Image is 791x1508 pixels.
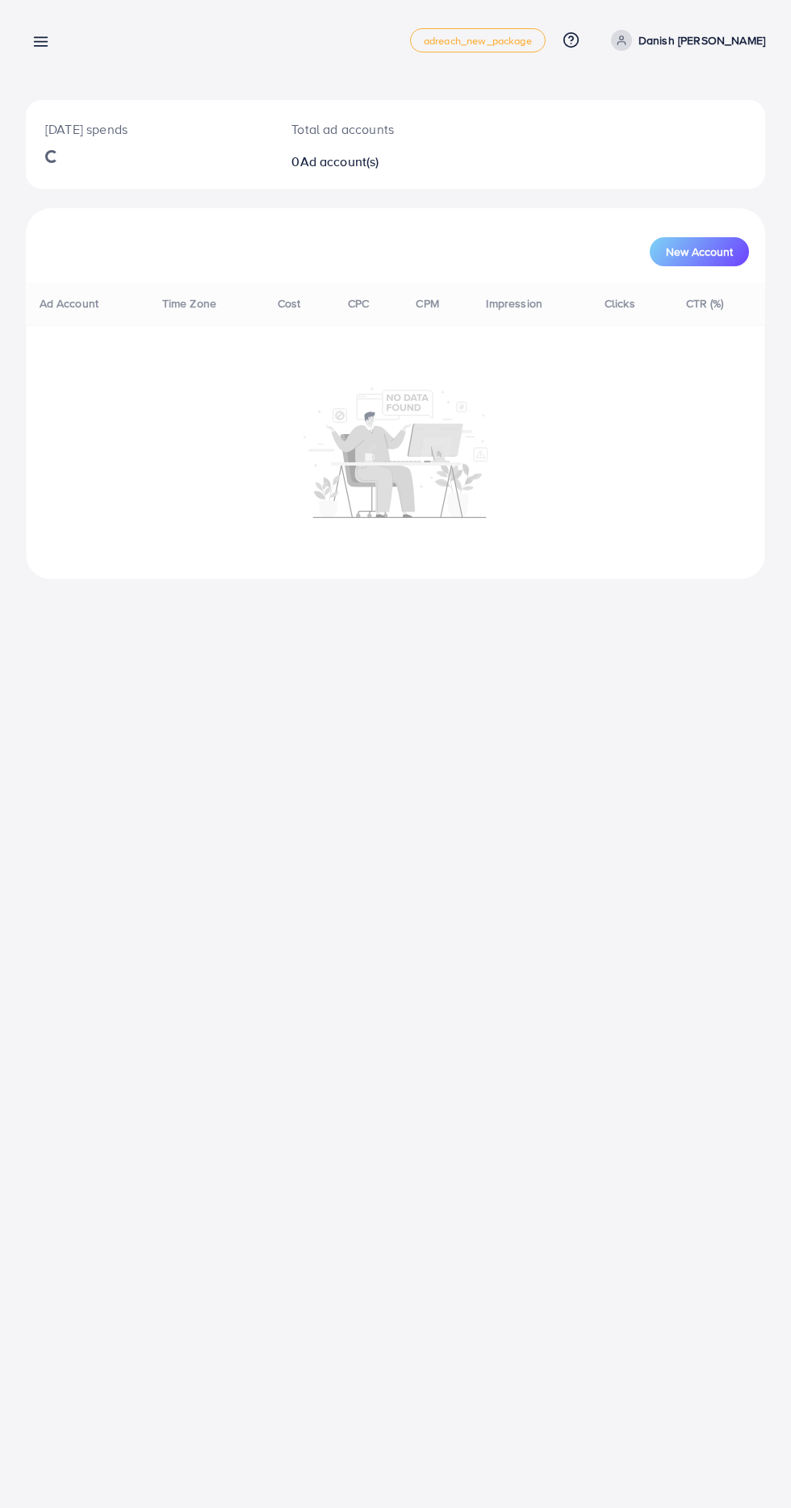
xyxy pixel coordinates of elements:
[650,237,749,266] button: New Account
[666,246,733,257] span: New Account
[410,28,546,52] a: adreach_new_package
[605,30,765,51] a: Danish [PERSON_NAME]
[424,36,532,46] span: adreach_new_package
[291,154,437,169] h2: 0
[638,31,765,50] p: Danish [PERSON_NAME]
[300,152,379,170] span: Ad account(s)
[291,119,437,139] p: Total ad accounts
[45,119,253,139] p: [DATE] spends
